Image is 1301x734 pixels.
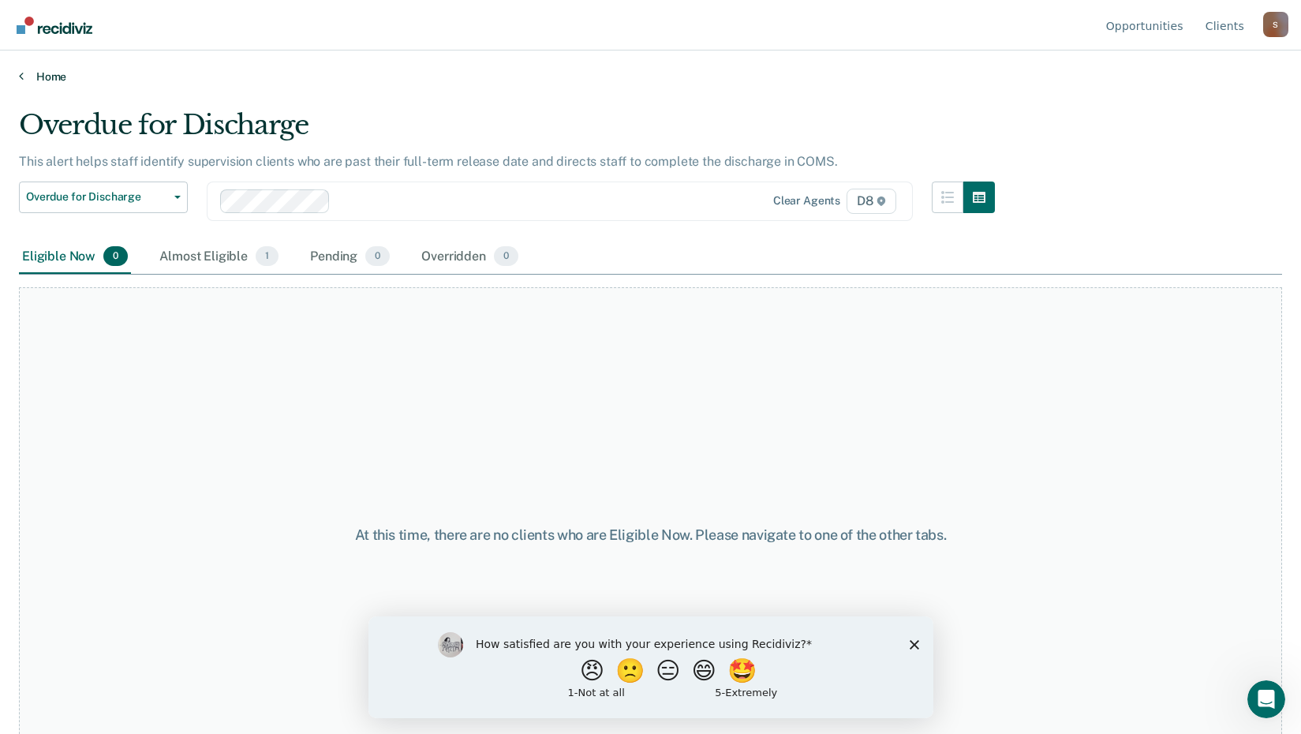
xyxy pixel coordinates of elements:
div: S [1263,12,1288,37]
a: Home [19,69,1282,84]
span: 0 [494,246,518,267]
div: Clear agents [773,194,840,208]
div: At this time, there are no clients who are Eligible Now. Please navigate to one of the other tabs. [335,526,966,544]
div: Overdue for Discharge [19,109,995,154]
iframe: Intercom live chat [1247,680,1285,718]
img: Recidiviz [17,17,92,34]
p: This alert helps staff identify supervision clients who are past their full-term release date and... [19,154,838,169]
span: 0 [365,246,390,267]
span: Overdue for Discharge [26,190,168,204]
iframe: Survey by Kim from Recidiviz [368,616,933,718]
div: Overridden0 [418,240,522,275]
span: D8 [847,189,896,214]
button: Overdue for Discharge [19,182,188,213]
div: Almost Eligible1 [156,240,282,275]
span: 0 [103,246,128,267]
div: Pending0 [307,240,393,275]
span: 1 [256,246,279,267]
div: Eligible Now0 [19,240,131,275]
button: Profile dropdown button [1263,12,1288,37]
